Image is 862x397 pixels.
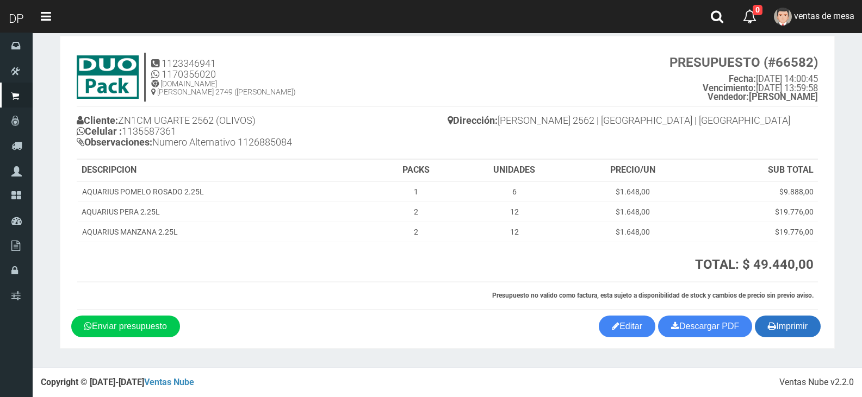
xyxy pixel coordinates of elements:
[694,222,818,242] td: $19.776,00
[708,92,818,102] b: [PERSON_NAME]
[695,257,814,272] strong: TOTAL: $ 49.440,00
[375,201,457,222] td: 2
[71,316,180,337] a: Enviar presupuesto
[92,322,167,331] span: Enviar presupuesto
[774,8,792,26] img: User Image
[694,201,818,222] td: $19.776,00
[448,115,498,126] b: Dirección:
[375,222,457,242] td: 2
[457,222,572,242] td: 12
[448,112,818,131] h4: [PERSON_NAME] 2562 | [GEOGRAPHIC_DATA] | [GEOGRAPHIC_DATA]
[151,80,296,97] h5: [DOMAIN_NAME] [PERSON_NAME] 2749 ([PERSON_NAME])
[658,316,752,337] a: Descargar PDF
[669,55,818,70] strong: PRESUPUESTO (#66582)
[755,316,821,337] button: Imprimir
[708,92,749,102] strong: Vendedor:
[492,292,814,299] strong: Presupuesto no valido como factura, esta sujeto a disponibilidad de stock y cambios de precio sin...
[77,160,375,181] th: DESCRIPCION
[144,377,194,387] a: Ventas Nube
[703,83,756,93] strong: Vencimiento:
[77,55,139,99] img: 9k=
[77,136,152,148] b: Observaciones:
[77,125,122,137] b: Celular :
[729,74,756,84] strong: Fecha:
[457,181,572,202] td: 6
[77,222,375,242] td: AQUARIUS MANZANA 2.25L
[794,11,854,21] span: ventas de mesa
[457,201,572,222] td: 12
[694,181,818,202] td: $9.888,00
[572,181,694,202] td: $1.648,00
[572,222,694,242] td: $1.648,00
[77,181,375,202] td: AQUARIUS POMELO ROSADO 2.25L
[77,112,448,153] h4: ZN1CM UGARTE 2562 (OLIVOS) 1135587361 Numero Alternativo 1126885084
[599,316,655,337] a: Editar
[572,201,694,222] td: $1.648,00
[375,160,457,181] th: PACKS
[753,5,762,15] span: 0
[669,55,818,102] small: [DATE] 14:00:45 [DATE] 13:59:58
[41,377,194,387] strong: Copyright © [DATE]-[DATE]
[77,201,375,222] td: AQUARIUS PERA 2.25L
[779,376,854,389] div: Ventas Nube v2.2.0
[457,160,572,181] th: UNIDADES
[572,160,694,181] th: PRECIO/UN
[375,181,457,202] td: 1
[694,160,818,181] th: SUB TOTAL
[151,58,296,80] h4: 1123346941 1170356020
[77,115,118,126] b: Cliente:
